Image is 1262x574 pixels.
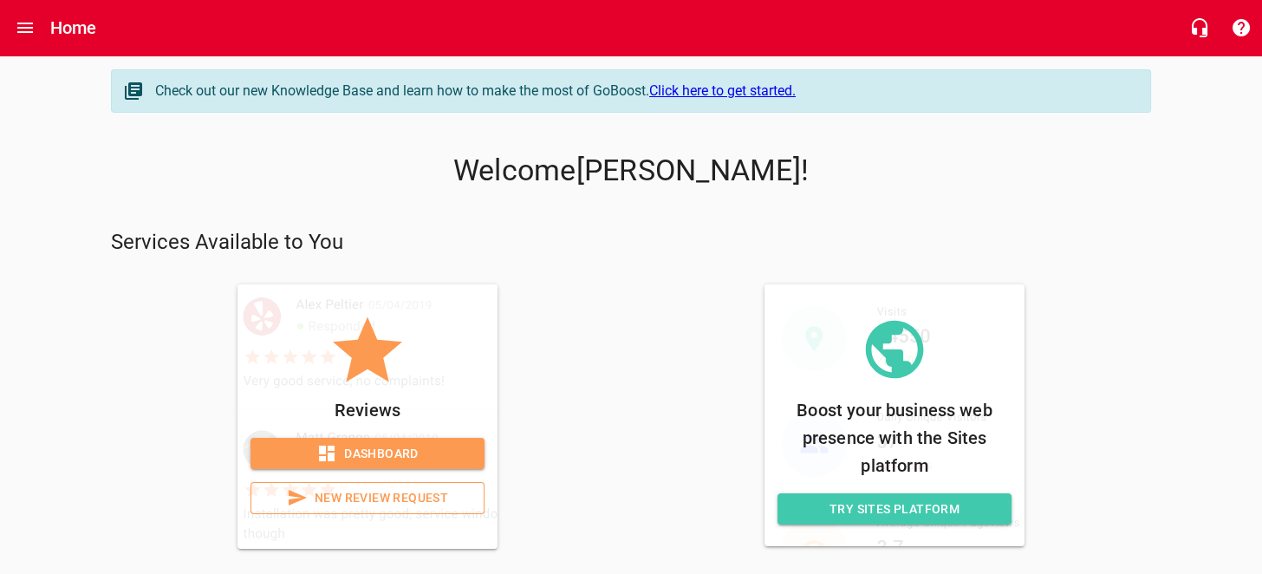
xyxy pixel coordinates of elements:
[111,153,1151,188] p: Welcome [PERSON_NAME] !
[649,82,796,99] a: Click here to get started.
[250,396,485,424] p: Reviews
[4,7,46,49] button: Open drawer
[155,81,1133,101] div: Check out our new Knowledge Base and learn how to make the most of GoBoost.
[50,14,97,42] h6: Home
[791,499,998,520] span: Try Sites Platform
[777,493,1012,525] a: Try Sites Platform
[1179,7,1220,49] button: Live Chat
[1220,7,1262,49] button: Support Portal
[250,482,485,514] a: New Review Request
[777,396,1012,479] p: Boost your business web presence with the Sites platform
[250,438,485,470] a: Dashboard
[265,487,470,509] span: New Review Request
[111,229,1151,257] p: Services Available to You
[264,443,471,465] span: Dashboard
